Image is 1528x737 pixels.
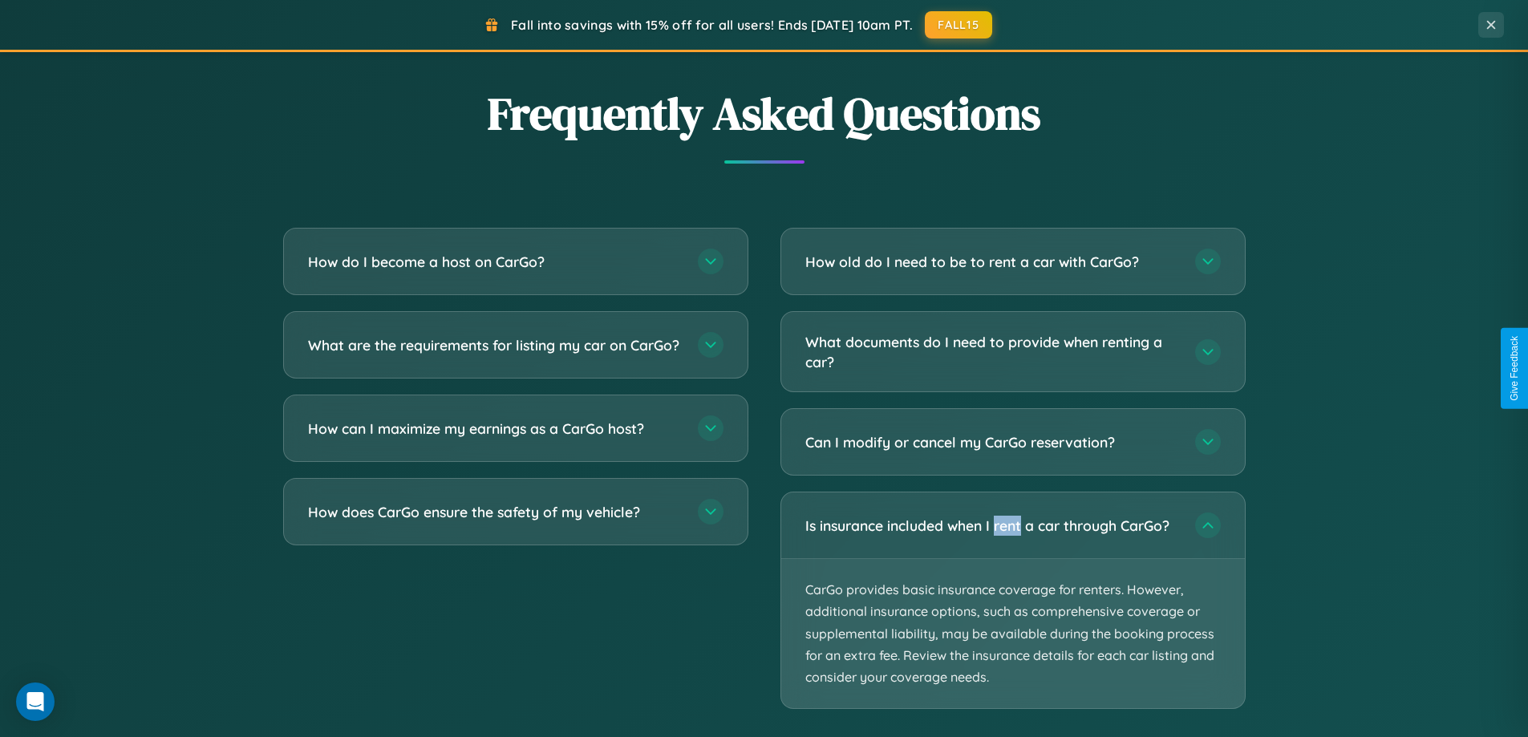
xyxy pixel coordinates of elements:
[925,11,992,38] button: FALL15
[283,83,1246,144] h2: Frequently Asked Questions
[511,17,913,33] span: Fall into savings with 15% off for all users! Ends [DATE] 10am PT.
[805,332,1179,371] h3: What documents do I need to provide when renting a car?
[781,559,1245,708] p: CarGo provides basic insurance coverage for renters. However, additional insurance options, such ...
[308,335,682,355] h3: What are the requirements for listing my car on CarGo?
[16,682,55,721] div: Open Intercom Messenger
[805,252,1179,272] h3: How old do I need to be to rent a car with CarGo?
[308,502,682,522] h3: How does CarGo ensure the safety of my vehicle?
[1509,336,1520,401] div: Give Feedback
[805,432,1179,452] h3: Can I modify or cancel my CarGo reservation?
[308,419,682,439] h3: How can I maximize my earnings as a CarGo host?
[805,516,1179,536] h3: Is insurance included when I rent a car through CarGo?
[308,252,682,272] h3: How do I become a host on CarGo?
